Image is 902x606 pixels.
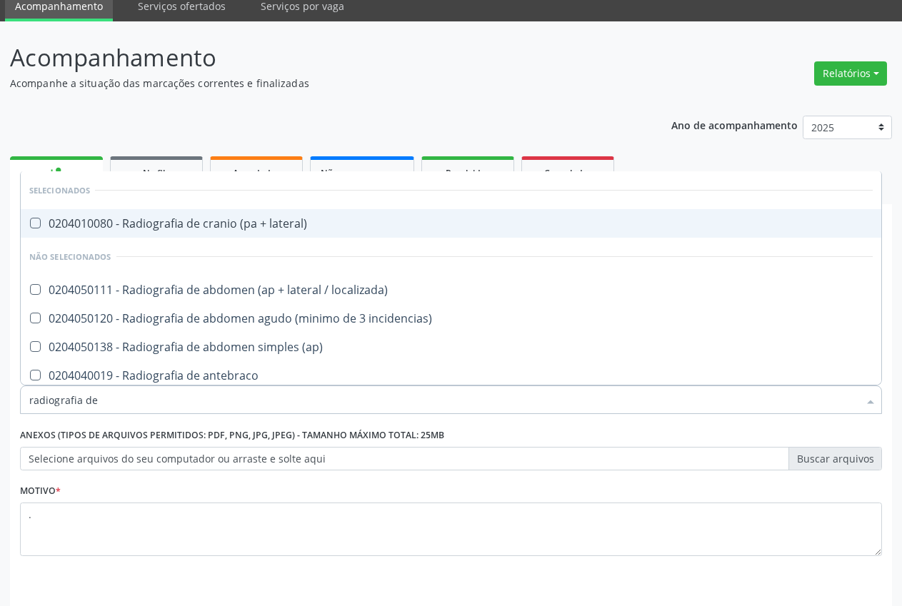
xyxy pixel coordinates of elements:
div: person_add [49,165,64,181]
div: 0204050138 - Radiografia de abdomen simples (ap) [29,341,873,353]
span: Não compareceram [321,167,404,179]
label: Motivo [20,480,61,503]
span: Na fila [143,167,170,179]
div: 0204040019 - Radiografia de antebraco [29,370,873,381]
span: Cancelados [544,167,592,179]
span: Agendados [233,167,280,179]
div: 0204050111 - Radiografia de abdomen (ap + lateral / localizada) [29,284,873,296]
div: 0204010080 - Radiografia de cranio (pa + lateral) [29,218,873,229]
p: Ano de acompanhamento [671,116,798,133]
input: Buscar por procedimentos [29,385,858,414]
button: Relatórios [814,61,887,86]
p: Acompanhamento [10,40,628,76]
label: Anexos (Tipos de arquivos permitidos: PDF, PNG, JPG, JPEG) - Tamanho máximo total: 25MB [20,425,444,447]
p: Acompanhe a situação das marcações correntes e finalizadas [10,76,628,91]
span: Resolvidos [446,167,490,179]
div: 0204050120 - Radiografia de abdomen agudo (minimo de 3 incidencias) [29,313,873,324]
